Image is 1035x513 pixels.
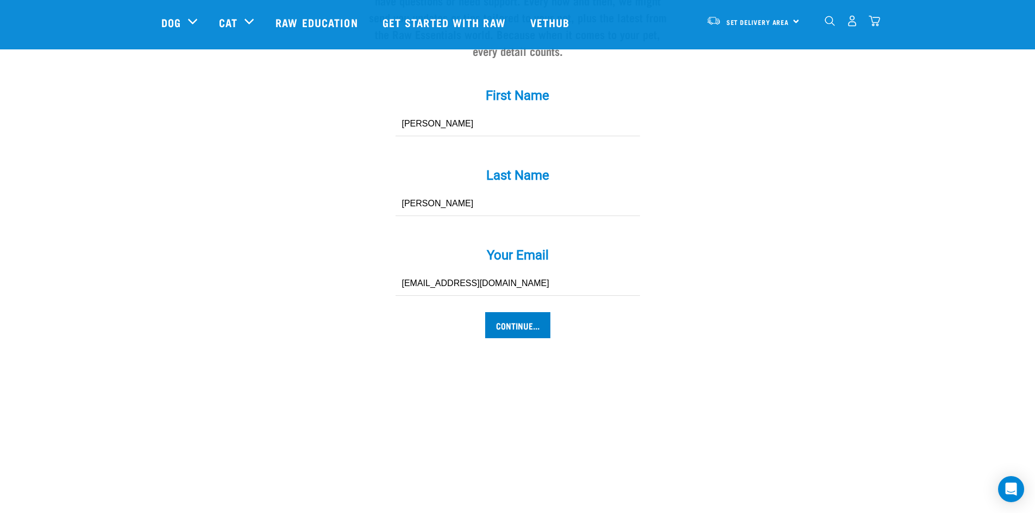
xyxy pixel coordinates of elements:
[161,14,181,30] a: Dog
[519,1,584,44] a: Vethub
[706,16,721,26] img: van-moving.png
[825,16,835,26] img: home-icon-1@2x.png
[998,476,1024,502] div: Open Intercom Messenger
[485,312,550,338] input: Continue...
[846,15,858,27] img: user.png
[355,166,681,185] label: Last Name
[355,86,681,105] label: First Name
[355,245,681,265] label: Your Email
[219,14,237,30] a: Cat
[726,20,789,24] span: Set Delivery Area
[265,1,371,44] a: Raw Education
[869,15,880,27] img: home-icon@2x.png
[372,1,519,44] a: Get started with Raw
